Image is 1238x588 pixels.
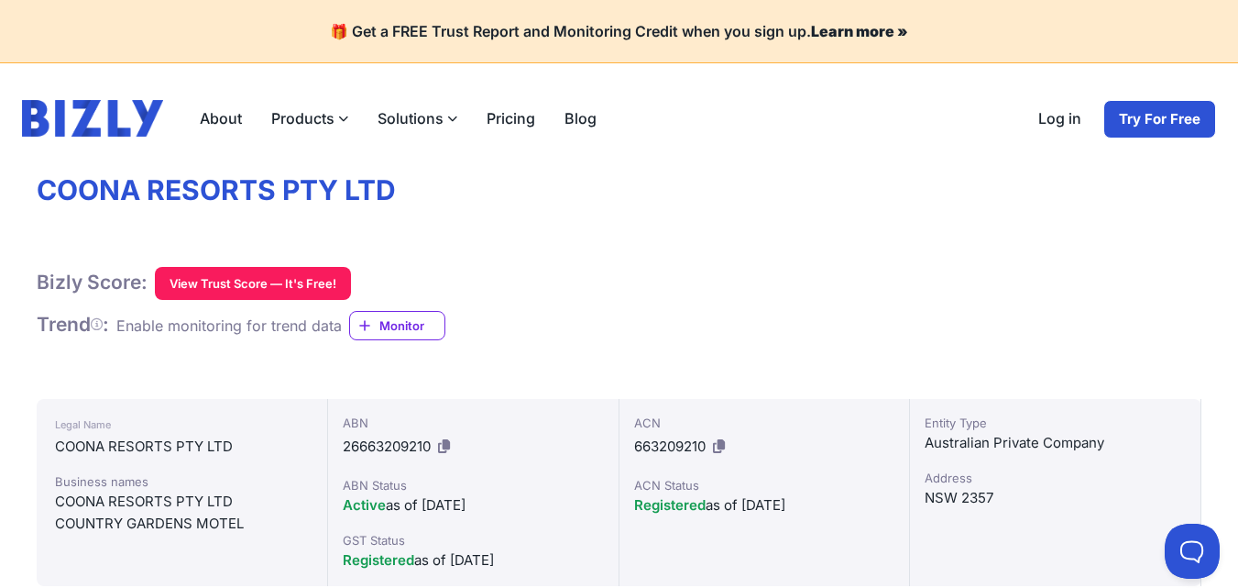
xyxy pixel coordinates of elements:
[37,173,1201,208] h1: COONA RESORTS PTY LTD
[634,476,895,494] div: ACN Status
[925,487,1186,509] div: NSW 2357
[343,476,604,494] div: ABN Status
[1024,100,1096,139] a: Log in
[472,100,550,137] a: Pricing
[55,414,309,436] div: Legal Name
[634,438,706,455] span: 663209210
[55,491,309,513] div: COONA RESORTS PTY LTD
[185,100,257,137] a: About
[55,436,309,458] div: COONA RESORTS PTY LTD
[343,494,604,516] div: as of [DATE]
[349,311,445,340] a: Monitor
[925,414,1186,432] div: Entity Type
[1165,524,1220,579] iframe: Toggle Customer Support
[634,414,895,432] div: ACN
[343,438,431,455] span: 26663209210
[343,414,604,432] div: ABN
[22,100,163,137] img: bizly_logo.svg
[1103,100,1216,139] a: Try For Free
[55,513,309,535] div: COUNTRY GARDENS MOTEL
[343,496,386,514] span: Active
[343,551,414,569] span: Registered
[257,100,363,137] label: Products
[22,22,1216,40] h4: 🎁 Get a FREE Trust Report and Monitoring Credit when you sign up.
[925,469,1186,487] div: Address
[925,432,1186,454] div: Australian Private Company
[37,313,109,336] span: Trend :
[634,496,706,514] span: Registered
[634,494,895,516] div: as of [DATE]
[343,549,604,571] div: as of [DATE]
[363,100,472,137] label: Solutions
[37,271,148,294] h1: Bizly Score:
[550,100,611,137] a: Blog
[379,316,444,335] span: Monitor
[116,315,342,337] div: Enable monitoring for trend data
[155,267,351,300] button: View Trust Score — It's Free!
[55,472,309,491] div: Business names
[343,531,604,549] div: GST Status
[811,22,908,40] a: Learn more »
